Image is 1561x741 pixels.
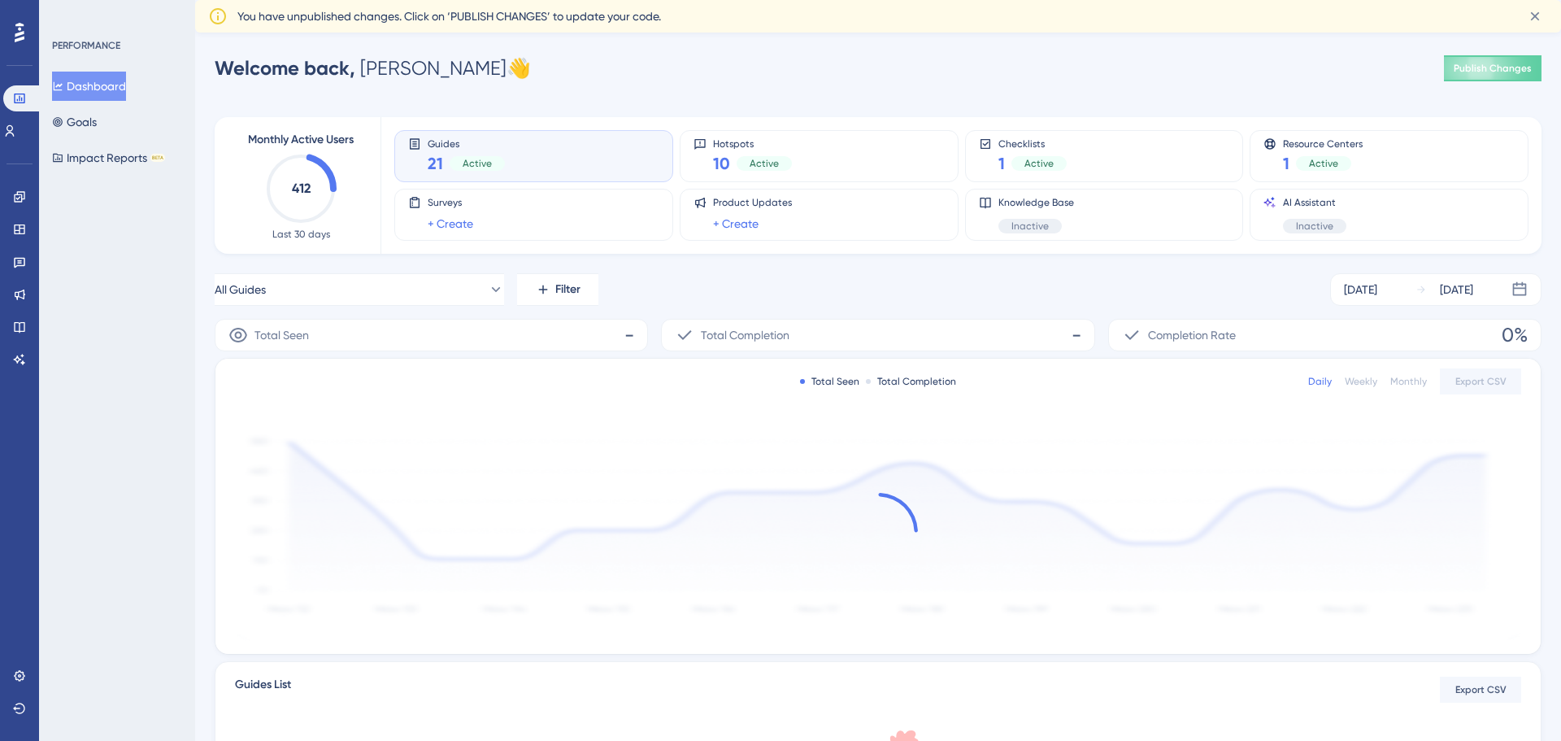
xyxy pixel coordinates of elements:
[1072,322,1081,348] span: -
[750,157,779,170] span: Active
[1011,220,1049,233] span: Inactive
[428,196,473,209] span: Surveys
[272,228,330,241] span: Last 30 days
[1308,375,1332,388] div: Daily
[1283,196,1346,209] span: AI Assistant
[701,325,789,345] span: Total Completion
[428,214,473,233] a: + Create
[1345,375,1377,388] div: Weekly
[292,181,311,196] text: 412
[1390,375,1427,388] div: Monthly
[1455,683,1507,696] span: Export CSV
[517,273,598,306] button: Filter
[713,137,792,149] span: Hotspots
[52,143,165,172] button: Impact ReportsBETA
[215,273,504,306] button: All Guides
[1283,137,1363,149] span: Resource Centers
[1283,152,1289,175] span: 1
[215,56,355,80] span: Welcome back,
[52,39,120,52] div: PERFORMANCE
[1296,220,1333,233] span: Inactive
[52,72,126,101] button: Dashboard
[428,137,505,149] span: Guides
[1344,280,1377,299] div: [DATE]
[1440,280,1473,299] div: [DATE]
[998,137,1067,149] span: Checklists
[428,152,443,175] span: 21
[215,280,266,299] span: All Guides
[713,152,730,175] span: 10
[1440,368,1521,394] button: Export CSV
[254,325,309,345] span: Total Seen
[150,154,165,162] div: BETA
[713,196,792,209] span: Product Updates
[624,322,634,348] span: -
[555,280,580,299] span: Filter
[237,7,661,26] span: You have unpublished changes. Click on ‘PUBLISH CHANGES’ to update your code.
[1309,157,1338,170] span: Active
[998,152,1005,175] span: 1
[1444,55,1541,81] button: Publish Changes
[1454,62,1532,75] span: Publish Changes
[215,55,531,81] div: [PERSON_NAME] 👋
[998,196,1074,209] span: Knowledge Base
[713,214,759,233] a: + Create
[1455,375,1507,388] span: Export CSV
[463,157,492,170] span: Active
[1024,157,1054,170] span: Active
[1440,677,1521,703] button: Export CSV
[1148,325,1236,345] span: Completion Rate
[248,130,354,150] span: Monthly Active Users
[1502,322,1528,348] span: 0%
[866,375,956,388] div: Total Completion
[52,107,97,137] button: Goals
[235,675,291,704] span: Guides List
[800,375,859,388] div: Total Seen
